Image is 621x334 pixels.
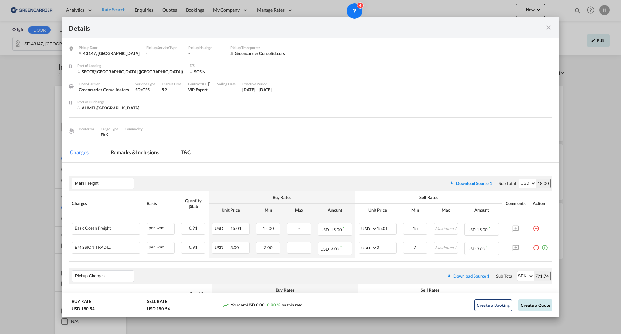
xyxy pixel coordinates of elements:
span: 3.00 [477,247,485,252]
input: Minimum Amount [404,242,427,252]
div: Sub Total [499,180,516,186]
th: Unit Price [355,204,400,216]
div: FAK [101,132,118,138]
div: Download original source rate sheet [446,181,496,186]
input: Maximum Amount [434,223,458,233]
md-tab-item: T&C [173,144,199,162]
div: USD 180.54 [147,306,170,312]
div: VIP Export [188,87,211,93]
div: USD 180.54 [72,306,95,312]
div: Contract / Rate Agreement / Tariff / Spot Pricing Reference Number [188,81,211,87]
div: Sub Total [496,273,513,279]
div: Effective Period [242,81,272,87]
md-icon: icon-close fg-AAA8AD m-0 cursor [545,24,552,31]
th: Action [530,284,552,309]
div: Download original source rate sheet [447,273,490,279]
span: 0.00 % [267,302,280,307]
input: 3 [377,242,396,252]
button: Download original source rate sheet [443,270,493,282]
div: Buy Rates [216,287,354,293]
div: Download Source 1 [453,273,490,279]
div: Sell Rates [361,287,500,293]
div: - [217,87,236,93]
div: 43147 , Sweden [79,51,140,56]
div: Download original source rate sheet [443,273,493,279]
md-icon: icon-content-copy [206,82,211,86]
sup: Minimum amount [343,226,344,230]
span: 3.00 [331,247,340,252]
div: - [146,51,182,56]
input: 15.01 [377,223,396,233]
div: Download Source 1 [456,181,492,186]
div: AUMEL/Melbourne [77,105,139,111]
div: per_w/m [147,223,174,231]
div: Greencarrier Consolidators [79,87,129,93]
span: 3.00 [264,245,273,250]
div: 1 Aug 2025 - 31 Aug 2025 [242,87,272,93]
span: USD [321,227,330,232]
div: - [79,132,94,138]
sup: Minimum amount [486,245,487,249]
div: Port of Loading [77,63,183,69]
div: Pickup Haulage [188,45,224,51]
button: Create a Quote [518,299,552,311]
span: 15.00 [477,227,488,232]
th: Max [284,204,314,216]
div: - [188,51,224,56]
div: 59 [162,87,181,93]
th: Action [529,191,552,216]
sup: Minimum amount [489,226,490,230]
div: VIP Export [188,81,217,99]
div: T/S [190,63,241,69]
md-dialog: Pickup Door ... [62,17,559,317]
span: 0.91 [189,225,198,231]
span: 0.91 [189,245,198,250]
button: Download original source rate sheet [446,178,496,189]
span: 15.00 [263,226,274,231]
img: cargo.png [68,127,75,134]
div: You earn on this rate [223,302,303,309]
div: Pickup Service Type [146,45,182,51]
th: Max [430,204,461,216]
div: SELL RATE [147,298,167,306]
div: SEGOT/Gothenburg (Goteborg) [77,69,183,75]
input: Leg Name [75,271,134,281]
sup: Minimum amount [340,245,342,249]
md-icon: icon-plus-circle-outline green-400-fg [541,242,548,248]
div: Commodity [125,126,143,132]
div: Liner/Carrier [79,81,129,87]
div: Download original source rate sheet [449,181,492,186]
div: Basic Ocean Freight [75,226,111,231]
button: Create a Booking [474,299,512,311]
div: Sailing Date [217,81,236,87]
div: Service Type [135,81,155,87]
span: USD [467,227,476,232]
div: BUY RATE [72,298,91,306]
md-icon: icon-download [447,274,452,279]
th: Min [400,204,430,216]
span: USD [215,226,230,231]
span: USD [467,247,476,252]
div: Greencarrier Consolidators [230,51,285,56]
div: SGSIN [190,69,241,75]
div: Quantity | Slab [185,290,209,302]
th: Min [253,204,284,216]
th: Comments [502,191,529,216]
input: Maximum Amount [434,242,458,252]
div: Charges [72,201,140,206]
th: Comments [503,284,530,309]
span: SD/CFS [135,87,149,92]
md-icon: icon-minus-circle-outline red-400-fg pt-7 [533,223,539,229]
md-pagination-wrapper: Use the left and right arrow keys to navigate between tabs [62,144,205,162]
div: Transit Time [162,81,181,87]
md-icon: icon-minus-circle-outline red-400-fg pt-7 [533,242,539,248]
div: Sell Rates [359,194,499,200]
div: 18.00 [536,179,550,188]
th: Amount [461,204,502,216]
md-icon: icon-download [449,181,454,186]
span: USD [215,245,230,250]
div: Pickup Transporter [230,45,285,51]
md-icon: icon-trending-up [223,302,229,308]
input: Leg Name [75,179,134,188]
th: Unit Price [209,204,253,216]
